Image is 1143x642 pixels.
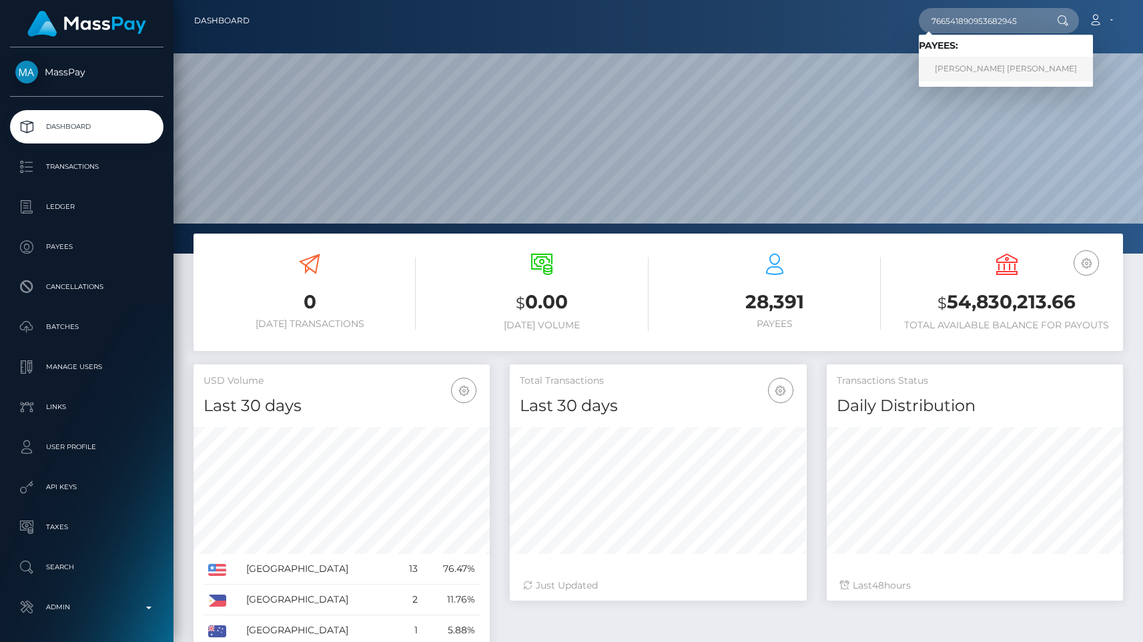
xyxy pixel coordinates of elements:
td: 13 [397,554,422,585]
a: [PERSON_NAME] [PERSON_NAME] [919,57,1093,81]
p: Taxes [15,517,158,537]
p: Dashboard [15,117,158,137]
a: Dashboard [194,7,250,35]
img: US.png [208,564,226,576]
h6: Total Available Balance for Payouts [901,320,1113,331]
p: Links [15,397,158,417]
p: Admin [15,597,158,617]
img: AU.png [208,625,226,637]
a: Batches [10,310,163,344]
p: Search [15,557,158,577]
img: MassPay [15,61,38,83]
h4: Daily Distribution [837,394,1113,418]
td: 11.76% [422,585,480,615]
p: Ledger [15,197,158,217]
input: Search... [919,8,1044,33]
h4: Last 30 days [204,394,480,418]
a: API Keys [10,470,163,504]
a: Manage Users [10,350,163,384]
p: Payees [15,237,158,257]
p: Transactions [15,157,158,177]
a: Taxes [10,511,163,544]
p: Manage Users [15,357,158,377]
a: Payees [10,230,163,264]
div: Last hours [840,579,1110,593]
a: Ledger [10,190,163,224]
p: Cancellations [15,277,158,297]
span: 48 [872,579,884,591]
p: User Profile [15,437,158,457]
a: Transactions [10,150,163,184]
td: 76.47% [422,554,480,585]
h4: Last 30 days [520,394,796,418]
h6: Payees [669,318,881,330]
td: [GEOGRAPHIC_DATA] [242,585,397,615]
h6: Payees: [919,40,1093,51]
h3: 0 [204,289,416,315]
h5: Total Transactions [520,374,796,388]
img: MassPay Logo [27,11,146,37]
p: API Keys [15,477,158,497]
h5: Transactions Status [837,374,1113,388]
h6: [DATE] Volume [436,320,648,331]
a: User Profile [10,430,163,464]
img: PH.png [208,595,226,607]
a: Search [10,551,163,584]
a: Cancellations [10,270,163,304]
a: Dashboard [10,110,163,143]
h5: USD Volume [204,374,480,388]
p: Batches [15,317,158,337]
h3: 54,830,213.66 [901,289,1113,316]
a: Admin [10,591,163,624]
small: $ [937,294,947,312]
td: 2 [397,585,422,615]
div: Just Updated [523,579,793,593]
h3: 28,391 [669,289,881,315]
span: MassPay [10,66,163,78]
h6: [DATE] Transactions [204,318,416,330]
small: $ [516,294,525,312]
h3: 0.00 [436,289,648,316]
a: Links [10,390,163,424]
td: [GEOGRAPHIC_DATA] [242,554,397,585]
